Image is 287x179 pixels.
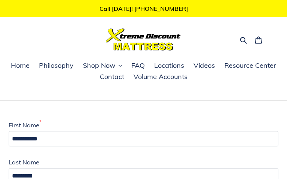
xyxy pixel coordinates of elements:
[224,61,276,70] span: Resource Center
[154,61,184,70] span: Locations
[11,61,30,70] span: Home
[128,60,149,72] a: FAQ
[131,61,145,70] span: FAQ
[150,60,188,72] a: Locations
[221,60,280,72] a: Resource Center
[83,61,116,70] span: Shop Now
[7,60,33,72] a: Home
[9,158,39,167] label: Last Name
[39,61,74,70] span: Philosophy
[190,60,219,72] a: Videos
[79,60,126,72] button: Shop Now
[35,60,77,72] a: Philosophy
[9,121,41,130] label: First Name
[96,72,128,83] a: Contact
[100,72,124,81] span: Contact
[130,72,191,83] a: Volume Accounts
[106,28,181,51] img: Xtreme Discount Mattress
[194,61,215,70] span: Videos
[134,72,188,81] span: Volume Accounts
